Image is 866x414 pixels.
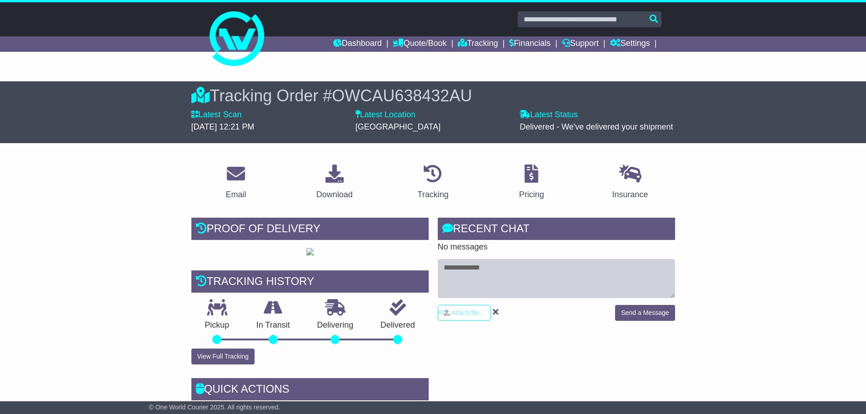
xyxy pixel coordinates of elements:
div: Tracking Order # [191,86,675,105]
div: Tracking history [191,270,429,295]
a: Settings [610,36,650,52]
img: GetPodImage [306,248,314,255]
span: OWCAU638432AU [332,86,472,105]
p: In Transit [243,320,304,330]
span: © One World Courier 2025. All rights reserved. [149,404,280,411]
p: Delivered [367,320,429,330]
label: Latest Status [520,110,578,120]
div: Tracking [417,189,448,201]
p: Pickup [191,320,243,330]
button: Send a Message [615,305,675,321]
div: Email [225,189,246,201]
a: Tracking [458,36,498,52]
button: View Full Tracking [191,349,255,364]
a: Support [562,36,599,52]
a: Quote/Book [393,36,446,52]
label: Latest Location [355,110,415,120]
a: Email [220,161,252,204]
a: Tracking [411,161,454,204]
a: Pricing [513,161,550,204]
a: Financials [509,36,551,52]
div: Pricing [519,189,544,201]
span: Delivered - We've delivered your shipment [520,122,673,131]
span: [DATE] 12:21 PM [191,122,255,131]
div: Quick Actions [191,378,429,403]
a: Insurance [606,161,654,204]
div: RECENT CHAT [438,218,675,242]
div: Insurance [612,189,648,201]
a: Dashboard [333,36,382,52]
p: No messages [438,242,675,252]
label: Latest Scan [191,110,242,120]
span: [GEOGRAPHIC_DATA] [355,122,441,131]
a: Download [310,161,359,204]
div: Proof of Delivery [191,218,429,242]
p: Delivering [304,320,367,330]
div: Download [316,189,353,201]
